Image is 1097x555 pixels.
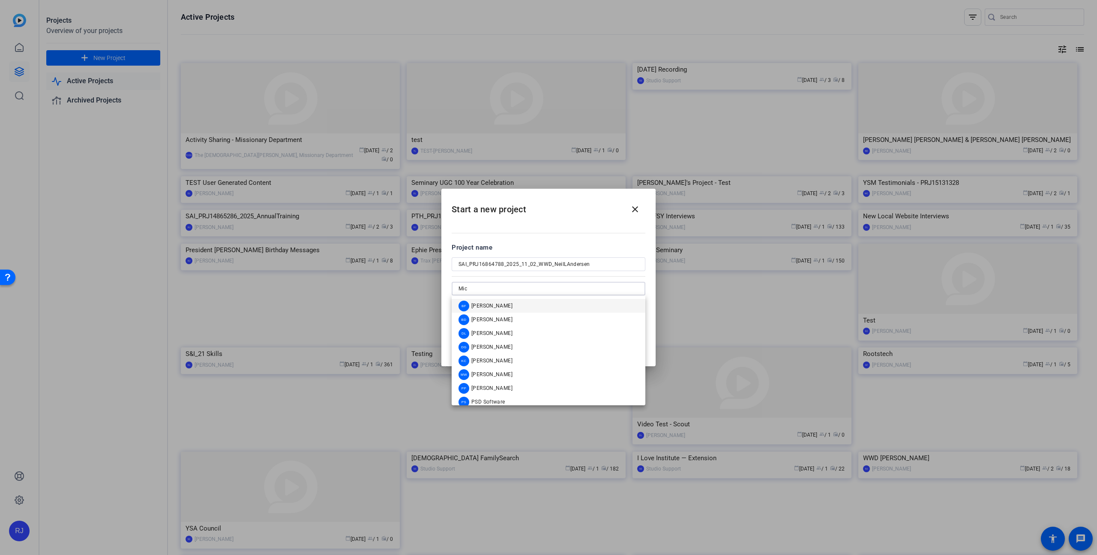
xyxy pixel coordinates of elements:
[459,314,469,325] div: BD
[471,385,513,392] span: [PERSON_NAME]
[459,369,469,380] div: MW
[471,316,513,323] span: [PERSON_NAME]
[441,189,656,223] h2: Start a new project
[630,204,640,214] mat-icon: close
[459,284,638,294] input: Add others: Type email or team members name
[459,383,469,394] div: PP
[459,328,469,339] div: DL
[452,243,645,252] div: Project name
[471,357,513,364] span: [PERSON_NAME]
[471,398,505,405] span: PSD Software
[459,356,469,366] div: KC
[471,371,513,378] span: [PERSON_NAME]
[459,397,469,407] div: PS
[471,302,513,309] span: [PERSON_NAME]
[471,344,513,350] span: [PERSON_NAME]
[459,342,469,353] div: DG
[459,259,638,269] input: Enter Project Name
[471,330,513,337] span: [PERSON_NAME]
[459,301,469,311] div: BF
